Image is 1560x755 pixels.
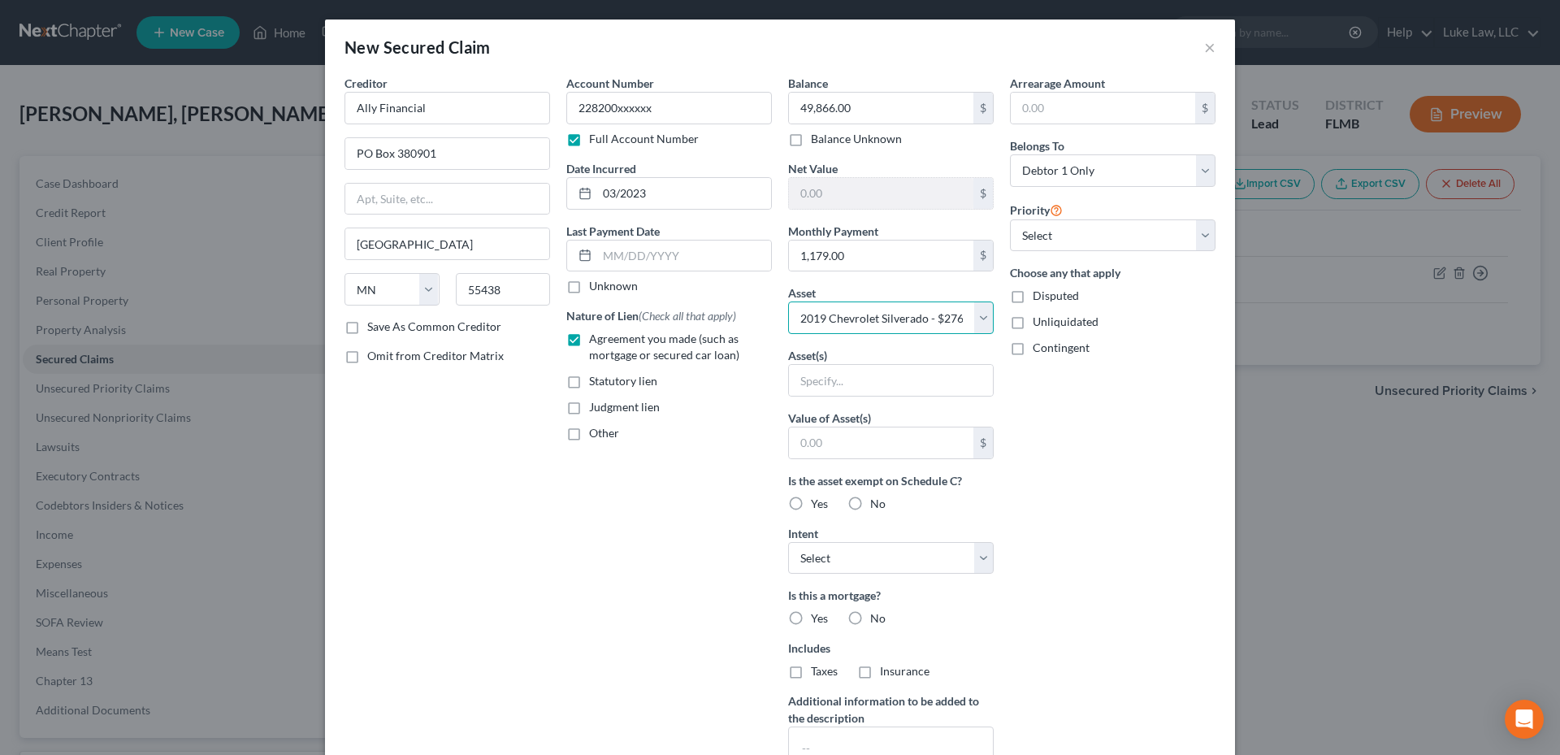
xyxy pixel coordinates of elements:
[367,349,504,362] span: Omit from Creditor Matrix
[789,365,993,396] input: Specify...
[566,160,636,177] label: Date Incurred
[788,410,871,427] label: Value of Asset(s)
[566,223,660,240] label: Last Payment Date
[344,76,388,90] span: Creditor
[344,92,550,124] input: Search creditor by name...
[566,75,654,92] label: Account Number
[789,241,973,271] input: 0.00
[811,611,828,625] span: Yes
[973,93,993,124] div: $
[788,472,994,489] label: Is the asset exempt on Schedule C?
[788,692,994,727] label: Additional information to be added to the description
[788,286,816,300] span: Asset
[345,138,549,169] input: Enter address...
[344,36,491,59] div: New Secured Claim
[1033,341,1090,354] span: Contingent
[589,131,699,147] label: Full Account Number
[870,611,886,625] span: No
[880,664,929,678] span: Insurance
[788,223,878,240] label: Monthly Payment
[367,319,501,335] label: Save As Common Creditor
[1505,700,1544,739] div: Open Intercom Messenger
[589,278,638,294] label: Unknown
[566,92,772,124] input: --
[456,273,551,306] input: Enter zip...
[811,497,828,510] span: Yes
[788,347,827,364] label: Asset(s)
[589,332,739,362] span: Agreement you made (such as mortgage or secured car loan)
[811,131,902,147] label: Balance Unknown
[973,427,993,458] div: $
[788,75,828,92] label: Balance
[566,307,736,324] label: Nature of Lien
[870,497,886,510] span: No
[1195,93,1215,124] div: $
[1033,289,1079,302] span: Disputed
[1010,75,1105,92] label: Arrearage Amount
[345,184,549,215] input: Apt, Suite, etc...
[639,309,736,323] span: (Check all that apply)
[811,664,838,678] span: Taxes
[1010,264,1215,281] label: Choose any that apply
[788,525,818,542] label: Intent
[789,427,973,458] input: 0.00
[789,93,973,124] input: 0.00
[1033,315,1098,328] span: Unliquidated
[589,400,660,414] span: Judgment lien
[1204,37,1215,57] button: ×
[788,160,838,177] label: Net Value
[345,228,549,259] input: Enter city...
[789,178,973,209] input: 0.00
[973,178,993,209] div: $
[1010,200,1063,219] label: Priority
[788,640,994,657] label: Includes
[1011,93,1195,124] input: 0.00
[1010,139,1064,153] span: Belongs To
[589,374,657,388] span: Statutory lien
[973,241,993,271] div: $
[597,178,771,209] input: MM/DD/YYYY
[597,241,771,271] input: MM/DD/YYYY
[788,587,994,604] label: Is this a mortgage?
[589,426,619,440] span: Other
